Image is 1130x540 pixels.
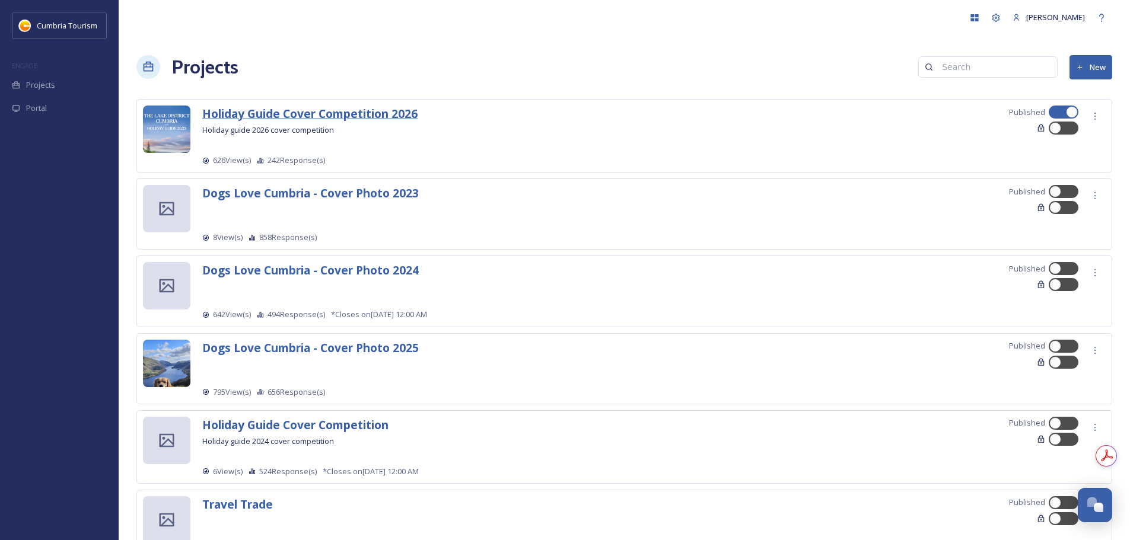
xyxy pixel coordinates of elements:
strong: Holiday Guide Cover Competition [202,417,389,433]
span: Projects [26,79,55,91]
a: [PERSON_NAME] [1007,6,1091,29]
strong: Dogs Love Cumbria - Cover Photo 2024 [202,262,419,278]
span: 626 View(s) [213,155,251,166]
span: Holiday guide 2026 cover competition [202,124,334,135]
img: 0be5ae86-ed46-44ca-83fd-05370700001c.jpg [143,340,190,434]
span: 6 View(s) [213,466,243,477]
strong: Holiday Guide Cover Competition 2026 [202,106,418,122]
span: Published [1009,107,1045,118]
span: 858 Response(s) [259,232,317,243]
span: Published [1009,263,1045,274]
input: Search [936,55,1051,79]
span: 642 View(s) [213,309,251,320]
span: Cumbria Tourism [37,20,97,31]
span: Published [1009,186,1045,197]
strong: Dogs Love Cumbria - Cover Photo 2025 [202,340,419,356]
span: *Closes on [DATE] 12:00 AM [323,466,419,477]
a: Projects [172,53,238,81]
span: Holiday guide 2024 cover competition [202,436,334,446]
span: 8 View(s) [213,232,243,243]
span: Published [1009,497,1045,508]
a: Holiday Guide Cover Competition 2026 [202,109,418,120]
a: Dogs Love Cumbria - Cover Photo 2025 [202,343,419,354]
span: [PERSON_NAME] [1026,12,1085,23]
a: Travel Trade [202,500,273,511]
span: 494 Response(s) [268,309,325,320]
span: Portal [26,103,47,114]
button: Open Chat [1078,488,1112,522]
span: *Closes on [DATE] 12:00 AM [331,309,427,320]
img: afe8d0ac-75f9-47cc-b9db-dc7f07d76a8c.jpg [143,106,190,200]
a: Dogs Love Cumbria - Cover Photo 2023 [202,188,419,200]
img: images.jpg [19,20,31,31]
a: Dogs Love Cumbria - Cover Photo 2024 [202,266,419,277]
span: 524 Response(s) [259,466,317,477]
span: ENGAGE [12,61,37,70]
span: 795 View(s) [213,386,251,398]
span: 656 Response(s) [268,386,325,398]
strong: Travel Trade [202,496,273,512]
button: New [1069,55,1112,79]
strong: Dogs Love Cumbria - Cover Photo 2023 [202,185,419,201]
a: Holiday Guide Cover Competition [202,420,389,432]
span: Published [1009,417,1045,429]
span: 242 Response(s) [268,155,325,166]
span: Published [1009,340,1045,352]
